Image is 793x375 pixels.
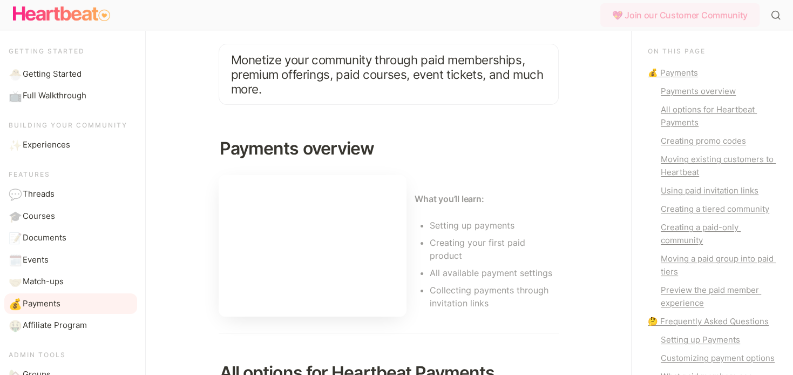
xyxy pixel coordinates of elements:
div: Creating a paid-only community [661,221,777,247]
iframe: www.loom.com [219,175,407,316]
a: Creating promo codes [648,135,777,148]
span: Threads [23,188,55,200]
div: Moving existing customers to Heartbeat [661,153,777,179]
span: 🤑 [9,319,19,330]
div: Customizing payment options [661,352,777,365]
span: Building your community [9,121,127,129]
a: 📺Full Walkthrough [4,85,137,106]
a: 🤔 Frequently Asked Questions [648,315,777,328]
a: Payments overview [648,85,777,98]
a: Using paid invitation links [648,184,777,197]
a: All options for Heartbeat Payments [648,103,777,129]
div: 💖 Join our Customer Community [600,3,760,27]
div: Using paid invitation links [661,184,777,197]
div: Setting up Payments [661,333,777,346]
a: Customizing payment options [648,352,777,365]
span: 🗓️ [9,254,19,265]
a: Moving existing customers to Heartbeat [648,153,777,179]
a: 💰 Payments [648,66,777,79]
li: All available payment settings [430,265,558,281]
img: Logo [13,3,110,25]
a: Setting up Payments [648,333,777,346]
li: Setting up payments [430,217,558,233]
a: 💰Payments [4,293,137,314]
span: Courses [23,210,55,223]
span: 🎓 [9,210,19,221]
span: Match-ups [23,276,64,288]
div: All options for Heartbeat Payments [661,103,777,129]
div: Creating a tiered community [661,203,777,216]
span: Getting started [9,47,85,55]
li: Collecting payments through invitation links [430,282,558,311]
div: Creating promo codes [661,135,777,148]
span: 📝 [9,232,19,243]
span: 🐣 [9,68,19,79]
span: Affiliate Program [23,319,87,332]
a: 🤑Affiliate Program [4,315,137,336]
a: 💖 Join our Customer Community [600,3,764,27]
h2: Payments overview [219,134,559,163]
div: Moving a paid group into paid tiers [661,252,777,278]
span: Payments [23,298,60,310]
span: ✨ [9,139,19,150]
span: Events [23,254,49,266]
a: ✨Experiences [4,135,137,156]
a: 🤝Match-ups [4,271,137,292]
a: Moving a paid group into paid tiers [648,252,777,278]
a: 🎓Courses [4,206,137,227]
li: Creating your first paid product [430,235,558,264]
span: On this page [648,47,706,55]
span: Experiences [23,139,70,151]
a: Preview the paid member experience [648,284,777,310]
a: Creating a tiered community [648,203,777,216]
span: 💬 [9,188,19,199]
span: Full Walkthrough [23,90,86,102]
span: Admin Tools [9,351,66,359]
a: 🗓️Events [4,250,137,271]
a: 📝Documents [4,227,137,249]
a: 💬Threads [4,184,137,205]
div: Payments overview [661,85,777,98]
div: Preview the paid member experience [661,284,777,310]
a: 🐣Getting Started [4,64,137,85]
span: Getting Started [23,68,82,81]
span: Features [9,170,50,178]
a: Creating a paid-only community [648,221,777,247]
span: Monetize your community through paid memberships, premium offerings, paid courses, event tickets,... [231,52,546,96]
span: Documents [23,232,66,244]
strong: What you’ll learn: [415,193,484,204]
span: 📺 [9,90,19,101]
span: 🤝 [9,276,19,286]
span: 💰 [9,298,19,309]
